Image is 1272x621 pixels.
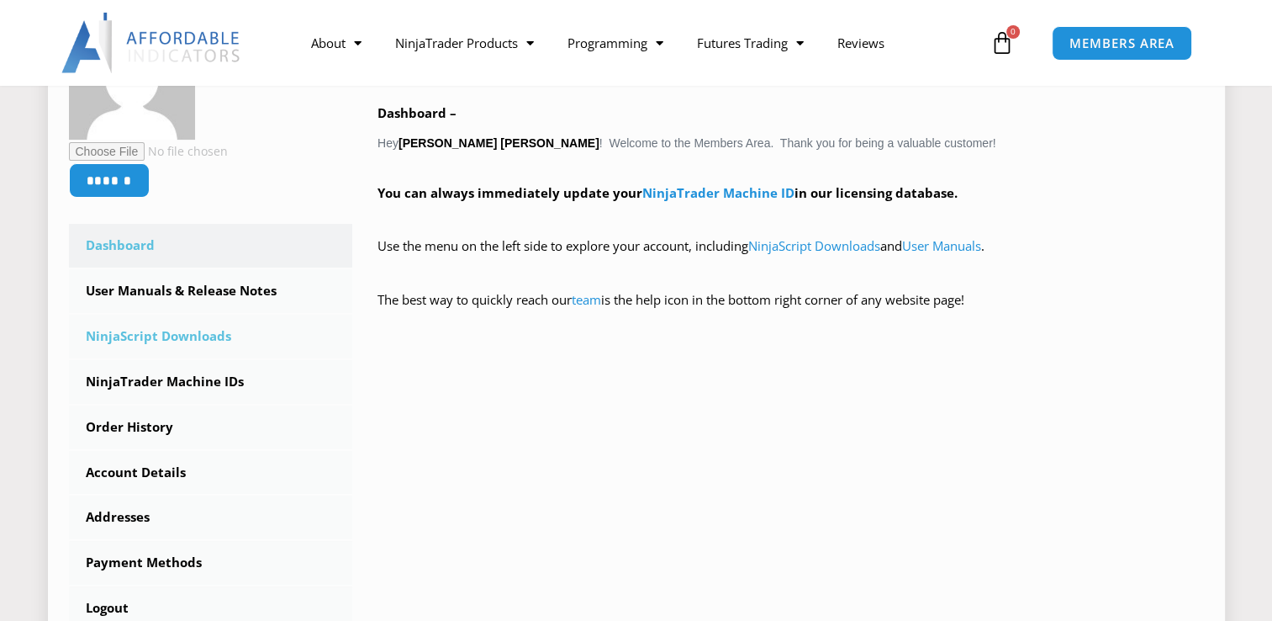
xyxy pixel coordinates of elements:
a: Order History [69,406,353,449]
span: 0 [1006,25,1020,39]
img: LogoAI | Affordable Indicators – NinjaTrader [61,13,242,73]
strong: You can always immediately update your in our licensing database. [377,184,958,201]
div: Hey ! Welcome to the Members Area. Thank you for being a valuable customer! [377,30,1204,335]
a: User Manuals [902,237,981,254]
a: User Manuals & Release Notes [69,269,353,313]
a: Reviews [821,24,901,62]
a: NinjaTrader Products [378,24,551,62]
a: Payment Methods [69,541,353,585]
b: Dashboard – [377,104,457,121]
p: Use the menu on the left side to explore your account, including and . [377,235,1204,282]
a: Futures Trading [680,24,821,62]
a: Dashboard [69,224,353,268]
a: NinjaScript Downloads [748,237,880,254]
span: MEMBERS AREA [1069,37,1174,50]
nav: Menu [294,24,986,62]
strong: [PERSON_NAME] [PERSON_NAME] [398,136,599,150]
a: About [294,24,378,62]
p: The best way to quickly reach our is the help icon in the bottom right corner of any website page! [377,289,1204,336]
a: NinjaScript Downloads [69,315,353,358]
a: Account Details [69,451,353,495]
a: 0 [965,19,1039,67]
a: MEMBERS AREA [1052,26,1192,61]
a: team [572,291,601,308]
a: Addresses [69,496,353,539]
a: Programming [551,24,680,62]
a: NinjaTrader Machine ID [642,184,794,201]
a: NinjaTrader Machine IDs [69,360,353,404]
